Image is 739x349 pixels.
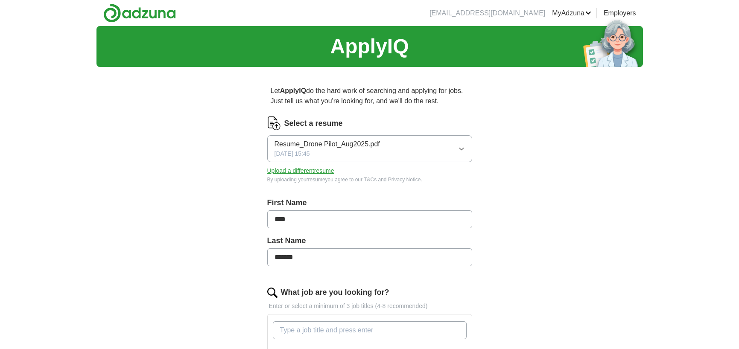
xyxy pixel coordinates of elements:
span: [DATE] 15:45 [275,149,310,158]
input: Type a job title and press enter [273,321,467,339]
img: Adzuna logo [103,3,176,23]
label: Select a resume [284,118,343,129]
p: Enter or select a minimum of 3 job titles (4-8 recommended) [267,302,472,311]
label: What job are you looking for? [281,287,389,298]
a: MyAdzuna [552,8,591,18]
label: First Name [267,197,472,209]
button: Upload a differentresume [267,166,334,175]
button: Resume_Drone Pilot_Aug2025.pdf[DATE] 15:45 [267,135,472,162]
div: By uploading your resume you agree to our and . [267,176,472,183]
a: Employers [604,8,636,18]
img: CV Icon [267,116,281,130]
strong: ApplyIQ [280,87,306,94]
span: Resume_Drone Pilot_Aug2025.pdf [275,139,380,149]
li: [EMAIL_ADDRESS][DOMAIN_NAME] [429,8,545,18]
p: Let do the hard work of searching and applying for jobs. Just tell us what you're looking for, an... [267,82,472,110]
img: search.png [267,288,277,298]
a: Privacy Notice [388,177,421,183]
h1: ApplyIQ [330,31,409,62]
a: T&Cs [364,177,377,183]
label: Last Name [267,235,472,247]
